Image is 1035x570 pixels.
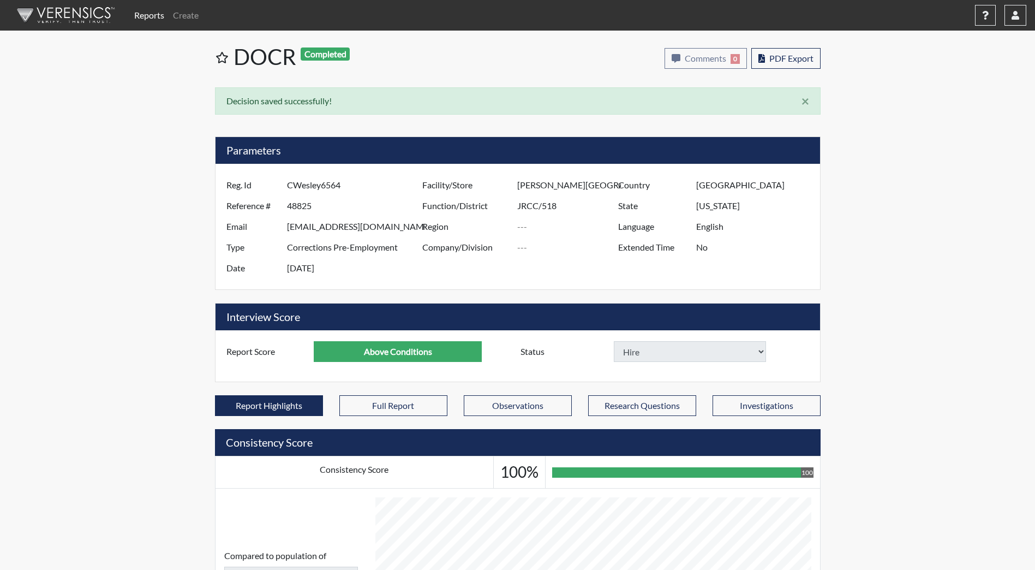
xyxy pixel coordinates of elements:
button: Report Highlights [215,395,323,416]
span: 0 [731,54,740,64]
h5: Consistency Score [215,429,821,456]
input: --- [696,216,817,237]
input: --- [314,341,482,362]
input: --- [517,216,621,237]
input: --- [287,195,425,216]
span: Comments [685,53,726,63]
h5: Interview Score [216,304,820,330]
label: Function/District [414,195,518,216]
input: --- [517,195,621,216]
span: PDF Export [769,53,813,63]
div: Decision saved successfully! [215,87,821,115]
h3: 100% [500,463,539,482]
button: Observations [464,395,572,416]
h5: Parameters [216,137,820,164]
label: Country [610,175,696,195]
label: Company/Division [414,237,518,258]
button: Close [791,88,820,114]
input: --- [287,258,425,278]
label: State [610,195,696,216]
button: Research Questions [588,395,696,416]
input: --- [287,237,425,258]
td: Consistency Score [215,456,493,489]
label: Report Score [218,341,314,362]
button: PDF Export [751,48,821,69]
a: Reports [130,4,169,26]
label: Status [512,341,614,362]
input: --- [696,237,817,258]
span: Completed [301,48,350,61]
label: Extended Time [610,237,696,258]
input: --- [696,175,817,195]
label: Reference # [218,195,287,216]
input: --- [517,237,621,258]
label: Email [218,216,287,237]
span: × [801,93,809,109]
input: --- [517,175,621,195]
label: Reg. Id [218,175,287,195]
button: Investigations [713,395,821,416]
button: Full Report [339,395,447,416]
input: --- [696,195,817,216]
label: Type [218,237,287,258]
label: Facility/Store [414,175,518,195]
div: 100 [801,467,813,478]
label: Compared to population of [224,549,326,562]
button: Comments0 [665,48,747,69]
div: Document a decision to hire or decline a candiate [512,341,817,362]
h1: DOCR [234,44,519,70]
label: Language [610,216,696,237]
input: --- [287,216,425,237]
label: Region [414,216,518,237]
input: --- [287,175,425,195]
label: Date [218,258,287,278]
a: Create [169,4,203,26]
